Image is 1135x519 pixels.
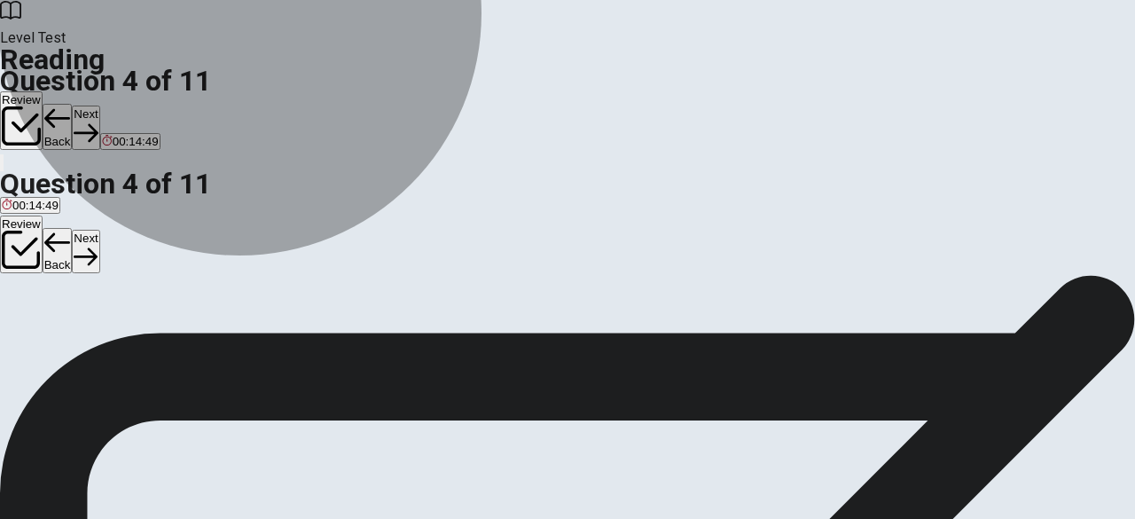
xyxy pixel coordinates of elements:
[72,106,99,149] button: Next
[72,230,99,273] button: Next
[12,199,59,212] span: 00:14:49
[43,228,73,274] button: Back
[113,135,159,148] span: 00:14:49
[100,133,160,150] button: 00:14:49
[43,104,73,150] button: Back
